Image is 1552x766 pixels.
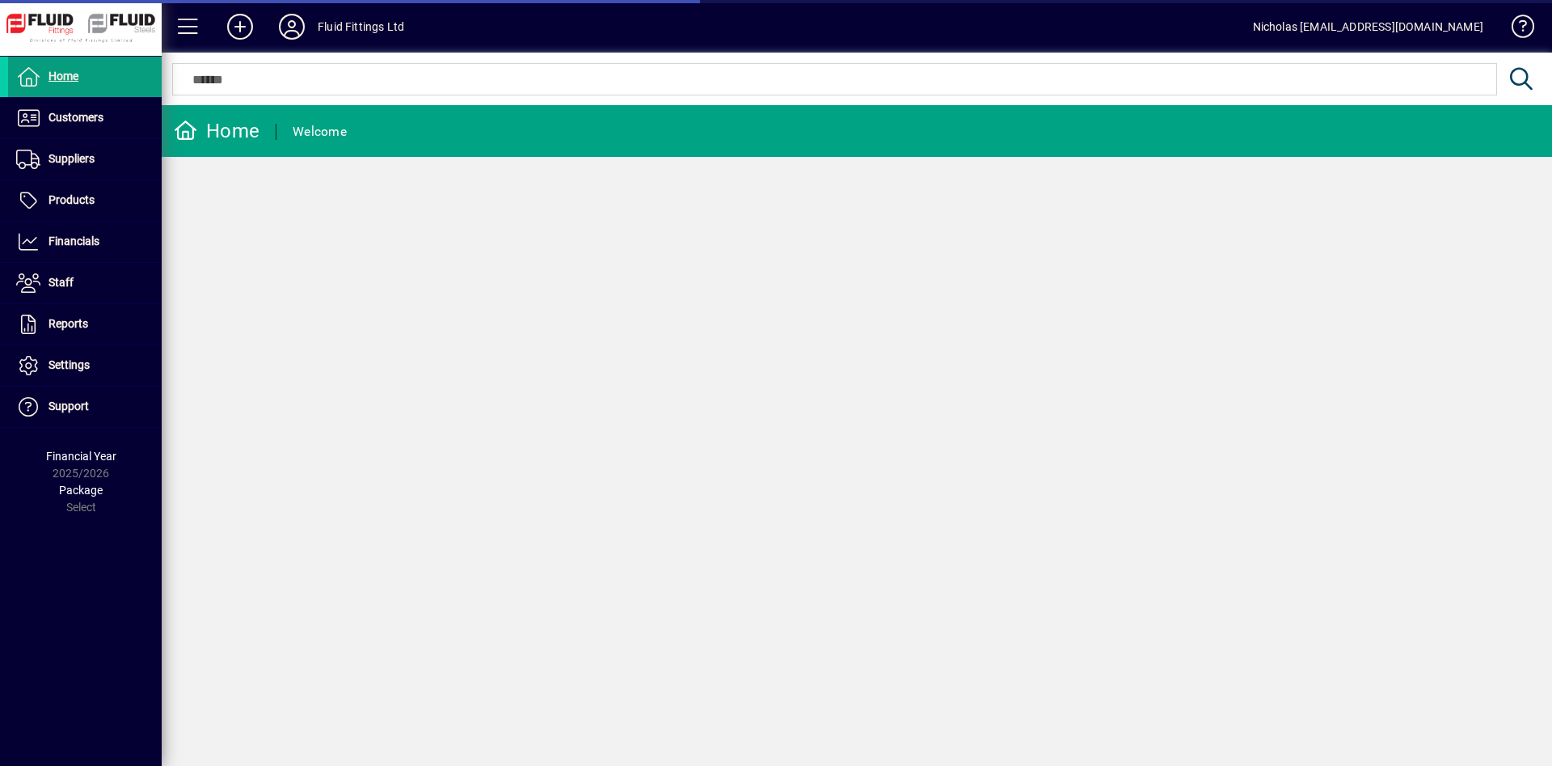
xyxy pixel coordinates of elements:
a: Customers [8,98,162,138]
span: Suppliers [48,152,95,165]
a: Knowledge Base [1499,3,1532,56]
span: Home [48,70,78,83]
div: Nicholas [EMAIL_ADDRESS][DOMAIN_NAME] [1253,14,1483,40]
span: Products [48,193,95,206]
a: Support [8,387,162,427]
button: Add [214,12,266,41]
div: Welcome [293,119,347,145]
a: Settings [8,345,162,386]
span: Staff [48,276,74,289]
span: Package [59,484,103,497]
span: Support [48,400,89,413]
button: Profile [266,12,318,41]
span: Reports [48,317,88,330]
a: Reports [8,304,162,345]
div: Fluid Fittings Ltd [318,14,404,40]
span: Financial Year [46,450,116,463]
a: Products [8,180,162,221]
a: Financials [8,222,162,262]
span: Settings [48,358,90,371]
span: Financials [48,235,99,248]
a: Staff [8,263,162,303]
span: Customers [48,111,103,124]
a: Suppliers [8,139,162,180]
div: Home [174,118,259,144]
